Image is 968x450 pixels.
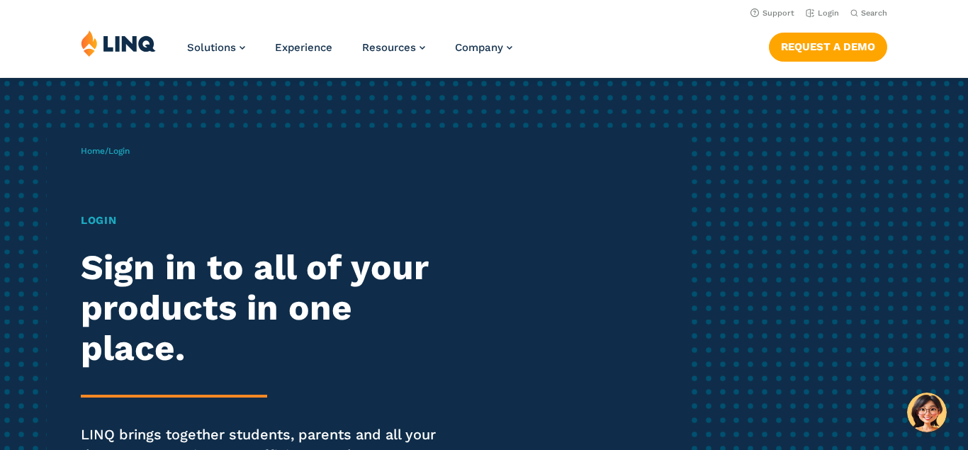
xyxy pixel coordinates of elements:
[81,30,156,57] img: LINQ | K‑12 Software
[81,146,130,156] span: /
[187,30,512,77] nav: Primary Navigation
[187,41,245,54] a: Solutions
[907,393,947,432] button: Hello, have a question? Let’s chat.
[275,41,332,54] a: Experience
[81,146,105,156] a: Home
[362,41,425,54] a: Resources
[750,9,794,18] a: Support
[769,33,887,61] a: Request a Demo
[81,247,454,368] h2: Sign in to all of your products in one place.
[187,41,236,54] span: Solutions
[362,41,416,54] span: Resources
[108,146,130,156] span: Login
[455,41,512,54] a: Company
[850,8,887,18] button: Open Search Bar
[806,9,839,18] a: Login
[861,9,887,18] span: Search
[455,41,503,54] span: Company
[769,30,887,61] nav: Button Navigation
[81,213,454,229] h1: Login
